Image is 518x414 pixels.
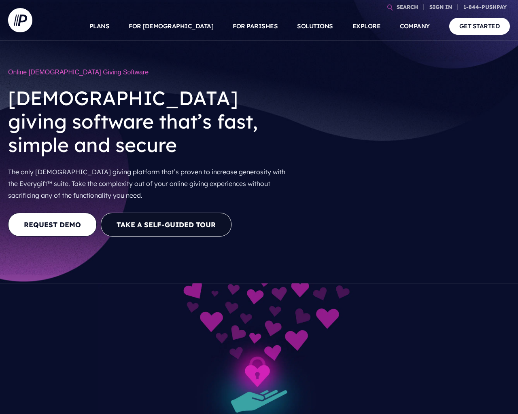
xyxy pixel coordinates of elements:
p: The only [DEMOGRAPHIC_DATA] giving platform that’s proven to increase generosity with the Everygi... [8,163,295,204]
a: SOLUTIONS [297,12,333,40]
a: FOR PARISHES [233,12,278,40]
a: FOR [DEMOGRAPHIC_DATA] [129,12,213,40]
a: GET STARTED [449,18,510,34]
a: COMPANY [400,12,430,40]
a: PLANS [89,12,110,40]
h2: [DEMOGRAPHIC_DATA] giving software that’s fast, simple and secure [8,80,295,163]
h1: Online [DEMOGRAPHIC_DATA] Giving Software [8,65,295,80]
a: EXPLORE [352,12,381,40]
picture: everygift-impact [98,285,420,293]
a: REQUEST DEMO [8,213,97,237]
button: Take a Self-guided Tour [101,213,231,237]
